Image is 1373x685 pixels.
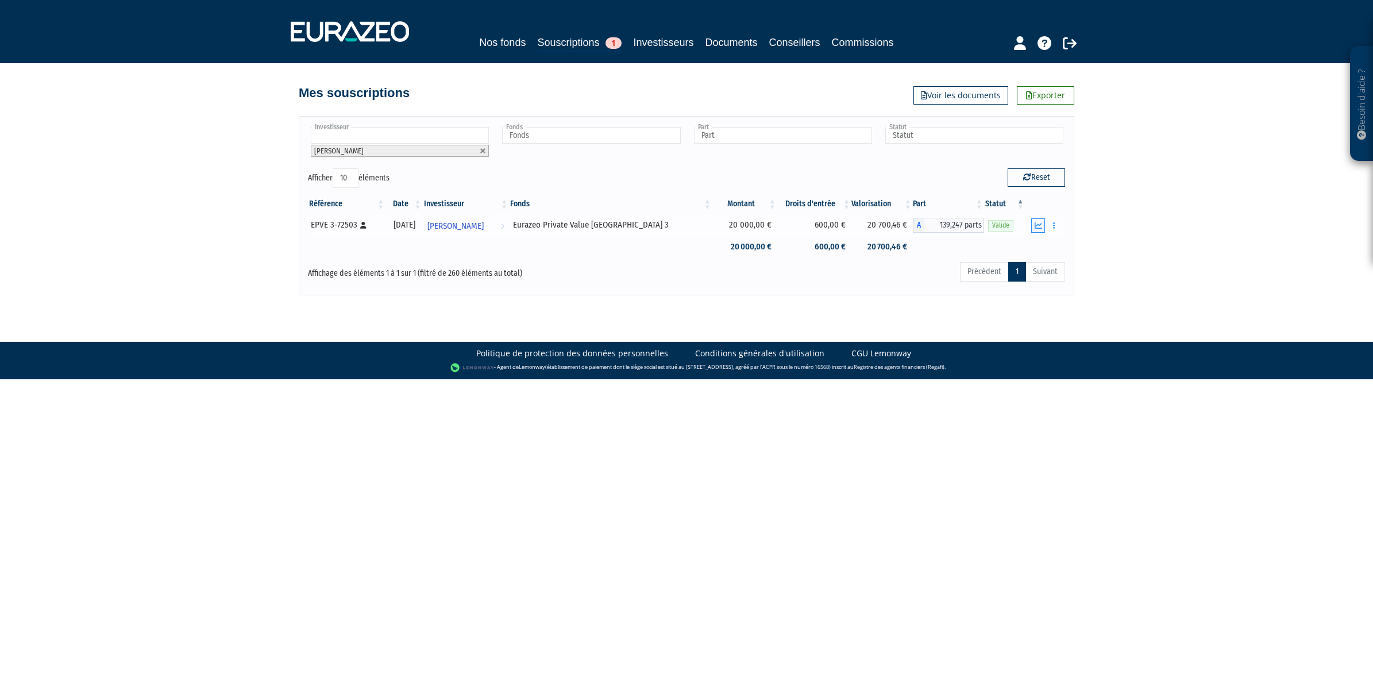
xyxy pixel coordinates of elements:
a: Souscriptions1 [537,34,622,52]
span: [PERSON_NAME] [314,147,364,155]
div: Affichage des éléments 1 à 1 sur 1 (filtré de 260 éléments au total) [308,261,614,279]
th: Droits d'entrée: activer pour trier la colonne par ordre croissant [777,194,851,214]
td: 20 000,00 € [712,214,777,237]
th: Investisseur: activer pour trier la colonne par ordre croissant [423,194,509,214]
a: Voir les documents [913,86,1008,105]
a: [PERSON_NAME] [423,214,509,237]
a: Exporter [1017,86,1074,105]
a: 1 [1008,262,1026,282]
i: Voir l'investisseur [500,215,504,237]
a: Commissions [832,34,894,51]
a: Politique de protection des données personnelles [476,348,668,359]
span: A [913,218,924,233]
i: [Français] Personne physique [360,222,367,229]
h4: Mes souscriptions [299,86,410,100]
th: Statut : activer pour trier la colonne par ordre d&eacute;croissant [984,194,1025,214]
div: EPVE 3-72503 [311,219,381,231]
span: Valide [988,220,1013,231]
label: Afficher éléments [308,168,389,188]
span: 139,247 parts [924,218,984,233]
a: Lemonway [519,363,545,371]
select: Afficheréléments [333,168,358,188]
th: Part: activer pour trier la colonne par ordre croissant [913,194,984,214]
td: 20 000,00 € [712,237,777,257]
p: Besoin d'aide ? [1355,52,1368,156]
td: 600,00 € [777,214,851,237]
span: [PERSON_NAME] [427,215,484,237]
a: Conditions générales d'utilisation [695,348,824,359]
th: Fonds: activer pour trier la colonne par ordre croissant [509,194,712,214]
td: 20 700,46 € [851,214,913,237]
td: 20 700,46 € [851,237,913,257]
img: 1732889491-logotype_eurazeo_blanc_rvb.png [291,21,409,42]
a: Nos fonds [479,34,526,51]
div: - Agent de (établissement de paiement dont le siège social est situé au [STREET_ADDRESS], agréé p... [11,362,1362,374]
div: Eurazeo Private Value [GEOGRAPHIC_DATA] 3 [513,219,708,231]
th: Référence : activer pour trier la colonne par ordre croissant [308,194,385,214]
th: Montant: activer pour trier la colonne par ordre croissant [712,194,777,214]
a: Investisseurs [633,34,693,51]
a: Registre des agents financiers (Regafi) [854,363,944,371]
th: Valorisation: activer pour trier la colonne par ordre croissant [851,194,913,214]
div: [DATE] [389,219,419,231]
img: logo-lemonway.png [450,362,495,374]
th: Date: activer pour trier la colonne par ordre croissant [385,194,423,214]
a: CGU Lemonway [851,348,911,359]
td: 600,00 € [777,237,851,257]
a: Documents [705,34,758,51]
button: Reset [1008,168,1065,187]
a: Conseillers [769,34,820,51]
span: 1 [605,37,622,49]
div: A - Eurazeo Private Value Europe 3 [913,218,984,233]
